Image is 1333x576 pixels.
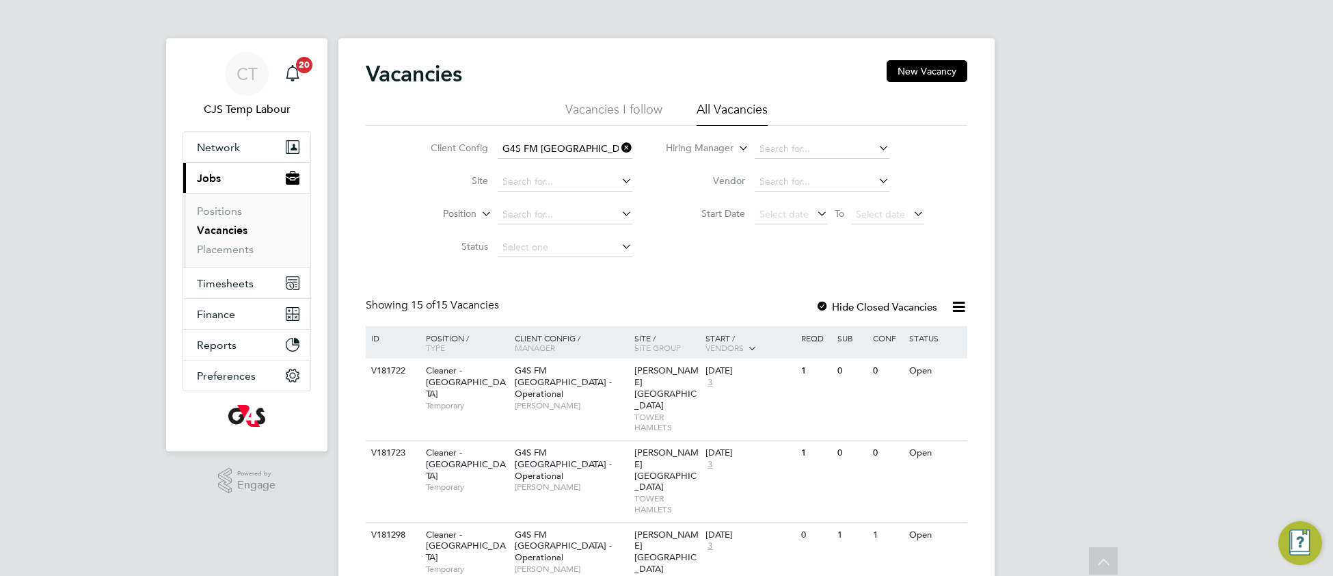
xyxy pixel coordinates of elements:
[798,358,833,384] div: 1
[515,400,628,411] span: [PERSON_NAME]
[1278,521,1322,565] button: Engage Resource Center
[511,326,631,359] div: Client Config /
[755,140,889,159] input: Search for...
[498,172,632,192] input: Search for...
[366,298,502,313] div: Showing
[183,299,310,329] button: Finance
[515,564,628,575] span: [PERSON_NAME]
[705,540,714,552] span: 3
[834,326,870,350] div: Sub
[515,342,555,353] span: Manager
[798,523,833,548] div: 0
[197,205,242,218] a: Positions
[197,172,221,185] span: Jobs
[870,326,905,350] div: Conf
[634,529,699,575] span: [PERSON_NAME][GEOGRAPHIC_DATA]
[906,358,965,384] div: Open
[426,529,506,564] span: Cleaner - [GEOGRAPHIC_DATA]
[705,365,794,377] div: [DATE]
[705,529,794,541] div: [DATE]
[197,243,254,256] a: Placements
[237,65,258,83] span: CT
[887,60,967,82] button: New Vacancy
[411,298,435,312] span: 15 of
[705,459,714,471] span: 3
[634,447,699,493] span: [PERSON_NAME][GEOGRAPHIC_DATA]
[183,330,310,360] button: Reports
[183,52,311,118] a: CTCJS Temp Labour
[634,342,681,353] span: Site Group
[218,468,276,494] a: Powered byEngage
[228,405,265,427] img: g4s-logo-retina.png
[498,205,632,224] input: Search for...
[183,193,310,267] div: Jobs
[411,298,499,312] span: 15 Vacancies
[870,358,905,384] div: 0
[426,400,508,411] span: Temporary
[368,523,416,548] div: V181298
[498,140,632,159] input: Search for...
[368,326,416,350] div: ID
[834,441,870,466] div: 0
[197,339,237,352] span: Reports
[755,172,889,192] input: Search for...
[634,365,699,411] span: [PERSON_NAME][GEOGRAPHIC_DATA]
[409,240,488,252] label: Status
[183,101,311,118] span: CJS Temp Labour
[398,207,476,221] label: Position
[906,441,965,466] div: Open
[409,142,488,154] label: Client Config
[834,358,870,384] div: 0
[634,412,699,433] span: TOWER HAMLETS
[426,482,508,493] span: Temporary
[409,174,488,187] label: Site
[515,365,612,400] span: G4S FM [GEOGRAPHIC_DATA] - Operational
[515,447,612,482] span: G4S FM [GEOGRAPHIC_DATA] - Operational
[666,174,745,187] label: Vendor
[197,277,254,290] span: Timesheets
[166,38,327,451] nav: Main navigation
[870,441,905,466] div: 0
[368,358,416,384] div: V181722
[515,529,612,564] span: G4S FM [GEOGRAPHIC_DATA] - Operational
[666,207,745,220] label: Start Date
[631,326,703,359] div: Site /
[697,101,768,126] li: All Vacancies
[856,208,905,220] span: Select date
[366,60,462,88] h2: Vacancies
[197,224,247,237] a: Vacancies
[798,441,833,466] div: 1
[296,57,312,73] span: 20
[759,208,809,220] span: Select date
[197,141,240,154] span: Network
[426,342,445,353] span: Type
[870,523,905,548] div: 1
[705,447,794,459] div: [DATE]
[565,101,662,126] li: Vacancies I follow
[183,268,310,298] button: Timesheets
[368,441,416,466] div: V181723
[515,482,628,493] span: [PERSON_NAME]
[906,523,965,548] div: Open
[237,468,275,480] span: Powered by
[634,493,699,514] span: TOWER HAMLETS
[798,326,833,350] div: Reqd
[197,308,235,321] span: Finance
[183,361,310,391] button: Preferences
[834,523,870,548] div: 1
[279,52,306,96] a: 20
[183,405,311,427] a: Go to home page
[183,132,310,162] button: Network
[237,480,275,491] span: Engage
[906,326,965,350] div: Status
[816,300,937,313] label: Hide Closed Vacancies
[197,369,256,382] span: Preferences
[831,205,848,222] span: To
[655,142,733,155] label: Hiring Manager
[183,163,310,193] button: Jobs
[416,326,511,359] div: Position /
[705,377,714,389] span: 3
[702,326,798,361] div: Start /
[426,365,506,400] span: Cleaner - [GEOGRAPHIC_DATA]
[498,238,632,257] input: Select one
